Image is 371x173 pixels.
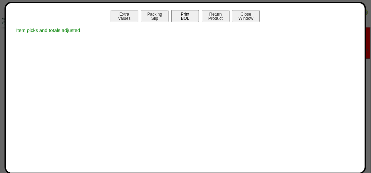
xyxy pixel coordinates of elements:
[140,16,171,21] a: PackingSlip
[171,10,199,22] button: PrintBOL
[111,10,138,22] button: ExtraValues
[141,10,169,22] button: PackingSlip
[171,16,201,21] a: PrintBOL
[202,10,230,22] button: ReturnProduct
[231,16,260,21] a: CloseWindow
[232,10,260,22] button: CloseWindow
[13,24,358,36] div: Item picks and totals adjusted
